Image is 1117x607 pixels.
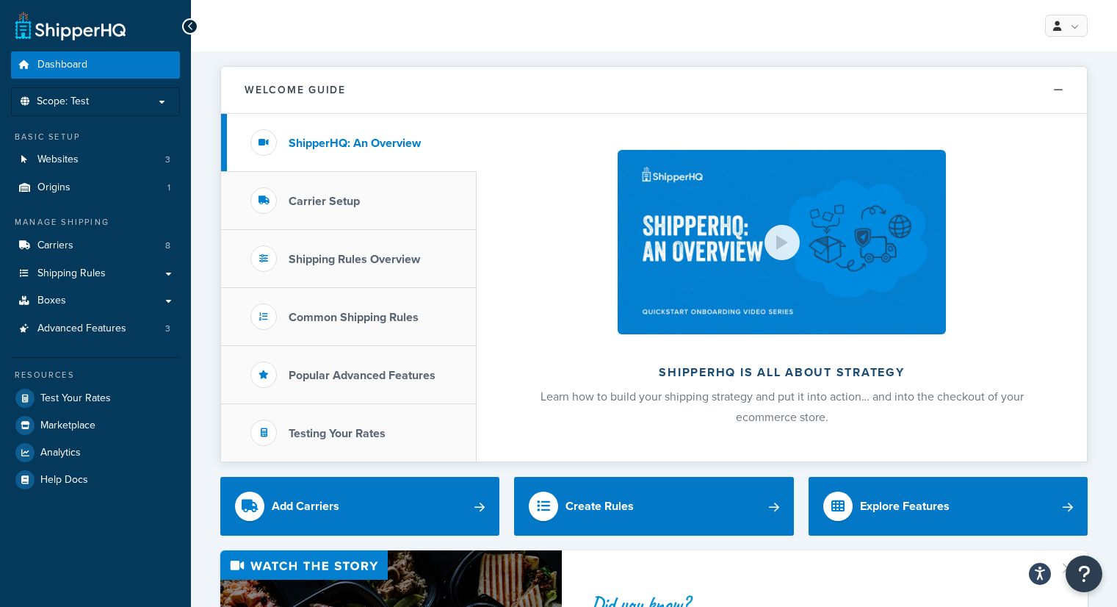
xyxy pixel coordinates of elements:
li: Origins [11,174,180,201]
span: Scope: Test [37,96,89,108]
a: Origins1 [11,174,180,201]
a: Explore Features [809,477,1088,536]
span: Test Your Rates [40,392,111,405]
div: Manage Shipping [11,216,180,229]
span: Help Docs [40,474,88,486]
button: Welcome Guide [221,67,1087,114]
span: Carriers [37,240,73,252]
span: Learn how to build your shipping strategy and put it into action… and into the checkout of your e... [541,388,1024,425]
li: Advanced Features [11,315,180,342]
h3: ShipperHQ: An Overview [289,137,421,150]
a: Dashboard [11,51,180,79]
a: Websites3 [11,146,180,173]
h3: Shipping Rules Overview [289,253,420,266]
a: Create Rules [514,477,793,536]
a: Shipping Rules [11,260,180,287]
span: Shipping Rules [37,267,106,280]
a: Marketplace [11,412,180,439]
img: ShipperHQ is all about strategy [618,150,945,334]
a: Analytics [11,439,180,466]
div: Basic Setup [11,131,180,143]
li: Carriers [11,232,180,259]
a: Help Docs [11,467,180,493]
span: Origins [37,182,71,194]
span: Marketplace [40,420,95,432]
span: 8 [165,240,170,252]
a: Boxes [11,287,180,315]
button: Open Resource Center [1066,556,1102,592]
h2: ShipperHQ is all about strategy [516,366,1048,379]
h3: Carrier Setup [289,195,360,208]
div: Explore Features [860,496,950,517]
div: Create Rules [565,496,634,517]
a: Test Your Rates [11,385,180,412]
div: Resources [11,369,180,381]
span: 3 [165,154,170,166]
div: Add Carriers [272,496,339,517]
span: Boxes [37,295,66,307]
a: Carriers8 [11,232,180,259]
span: Advanced Features [37,323,126,335]
li: Websites [11,146,180,173]
span: Dashboard [37,59,87,71]
span: 1 [167,182,170,194]
a: Add Carriers [220,477,499,536]
a: Advanced Features3 [11,315,180,342]
h2: Welcome Guide [245,85,346,96]
span: Websites [37,154,79,166]
span: Analytics [40,447,81,459]
span: 3 [165,323,170,335]
h3: Testing Your Rates [289,427,386,440]
h3: Popular Advanced Features [289,369,435,382]
h3: Common Shipping Rules [289,311,419,324]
